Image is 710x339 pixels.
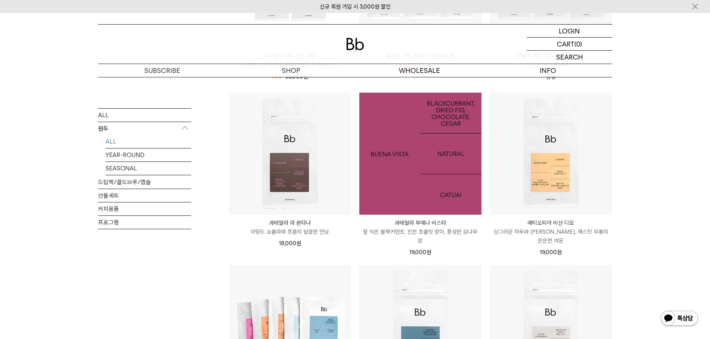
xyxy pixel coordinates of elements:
[98,64,227,77] a: SUBSCRIBE
[98,215,191,228] a: 프로그램
[98,122,191,135] p: 원두
[285,73,308,80] span: 30,000
[98,189,191,202] a: 선물세트
[409,249,431,256] span: 19,000
[279,240,301,247] span: 18,000
[490,93,612,215] img: 에티오피아 비샨 디모
[227,64,355,77] a: SHOP
[98,108,191,121] a: ALL
[660,310,699,328] img: 카카오톡 채널 1:1 채팅 버튼
[105,148,191,161] a: YEAR-ROUND
[105,135,191,148] a: ALL
[296,240,301,247] span: 원
[229,93,351,215] img: 과테말라 라 몬타냐
[484,64,612,77] p: INFO
[559,25,580,37] p: LOGIN
[557,38,574,50] p: CART
[490,218,612,227] p: 에티오피아 비샨 디모
[527,25,612,38] a: LOGIN
[527,38,612,51] a: CART (0)
[320,3,391,10] a: 신규 회원 가입 시 3,000원 할인
[229,218,351,227] p: 과테말라 라 몬타냐
[359,93,482,215] a: 과테말라 부에나 비스타
[359,93,482,215] img: 1000000482_add2_094.jpg
[98,175,191,188] a: 드립백/콜드브루/캡슐
[359,227,482,245] p: 잘 익은 블랙커런트, 진한 초콜릿 향미, 풍성한 삼나무 향
[229,218,351,236] a: 과테말라 라 몬타냐 아망드 쇼콜라와 프룬의 달콤한 만남
[574,38,582,50] p: (0)
[355,64,484,77] p: WHOLESALE
[359,218,482,245] a: 과테말라 부에나 비스타 잘 익은 블랙커런트, 진한 초콜릿 향미, 풍성한 삼나무 향
[105,161,191,175] a: SEASONAL
[490,218,612,245] a: 에티오피아 비샨 디모 싱그러운 자두와 [PERSON_NAME], 재스민 우롱의 은은한 여운
[556,51,583,64] p: SEARCH
[346,38,364,50] img: 로고
[98,202,191,215] a: 커피용품
[303,73,308,80] span: 원
[229,227,351,236] p: 아망드 쇼콜라와 프룬의 달콤한 만남
[557,249,562,256] span: 원
[540,249,562,256] span: 19,000
[490,227,612,245] p: 싱그러운 자두와 [PERSON_NAME], 재스민 우롱의 은은한 여운
[359,218,482,227] p: 과테말라 부에나 비스타
[426,249,431,256] span: 원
